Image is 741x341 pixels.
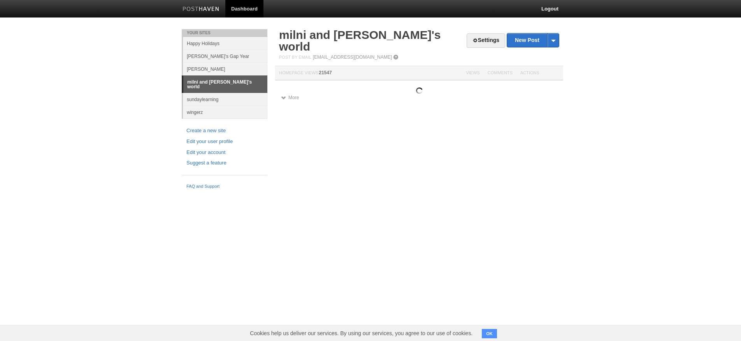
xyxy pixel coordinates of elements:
li: Your Sites [182,29,267,37]
a: milni and [PERSON_NAME]'s world [183,76,267,93]
a: [PERSON_NAME] [183,63,267,75]
a: Suggest a feature [186,159,263,167]
span: 21547 [319,70,332,75]
span: Cookies help us deliver our services. By using our services, you agree to our use of cookies. [242,325,480,341]
img: Posthaven-bar [183,7,219,12]
th: Homepage Views [275,66,462,80]
a: Create a new site [186,127,263,135]
a: [PERSON_NAME]'s Gap Year [183,50,267,63]
th: Views [462,66,483,80]
a: Edit your user profile [186,138,263,146]
button: OK [482,329,497,338]
a: milni and [PERSON_NAME]'s world [279,28,441,53]
a: Happy Holidays [183,37,267,50]
a: More [281,95,299,100]
a: FAQ and Support [186,183,263,190]
a: New Post [507,33,559,47]
a: [EMAIL_ADDRESS][DOMAIN_NAME] [313,54,392,60]
a: Edit your account [186,149,263,157]
img: loading.gif [416,87,423,94]
a: Settings [467,33,505,48]
th: Actions [516,66,563,80]
th: Comments [484,66,516,80]
a: wingerz [183,106,267,119]
span: Post by Email [279,55,311,59]
a: sundaylearning [183,93,267,106]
